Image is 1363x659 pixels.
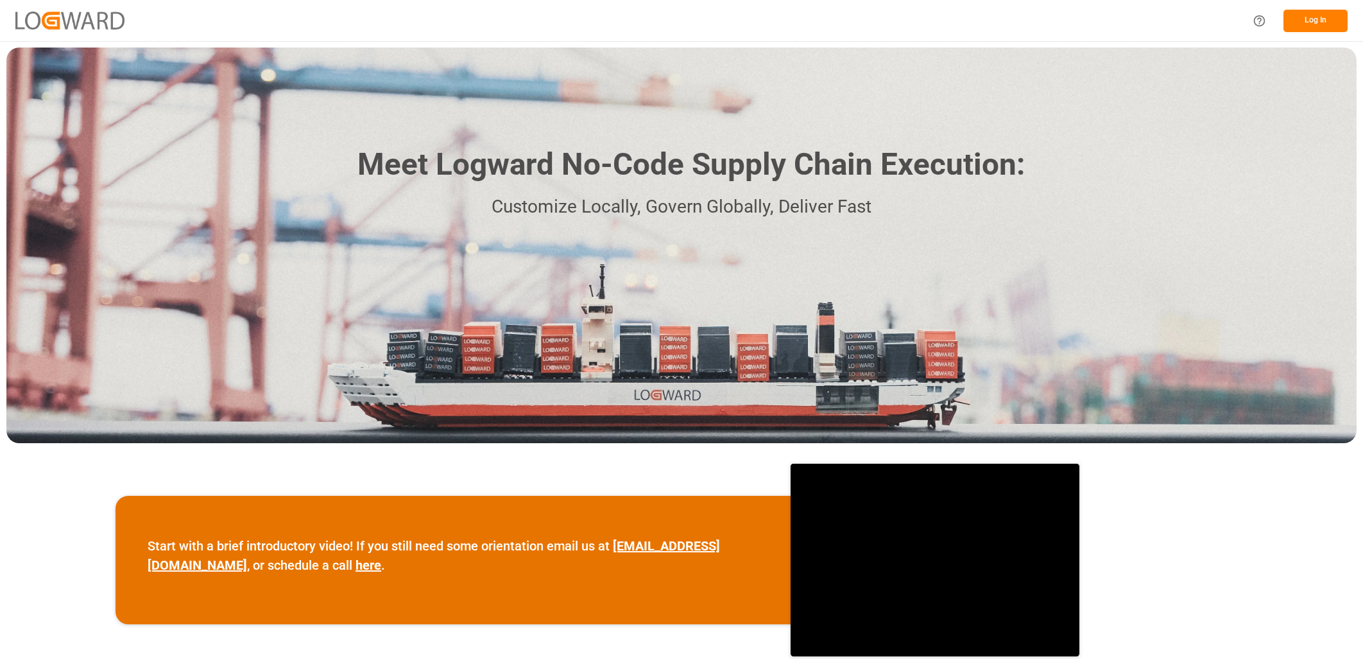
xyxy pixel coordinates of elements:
a: [EMAIL_ADDRESS][DOMAIN_NAME] [148,538,720,573]
p: Customize Locally, Govern Globally, Deliver Fast [338,193,1025,222]
p: Start with a brief introductory video! If you still need some orientation email us at , or schedu... [148,536,759,575]
button: Log In [1283,10,1348,32]
img: Logward_new_orange.png [15,12,124,29]
button: Help Center [1245,6,1274,35]
h1: Meet Logward No-Code Supply Chain Execution: [357,142,1025,188]
a: here [356,558,381,573]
